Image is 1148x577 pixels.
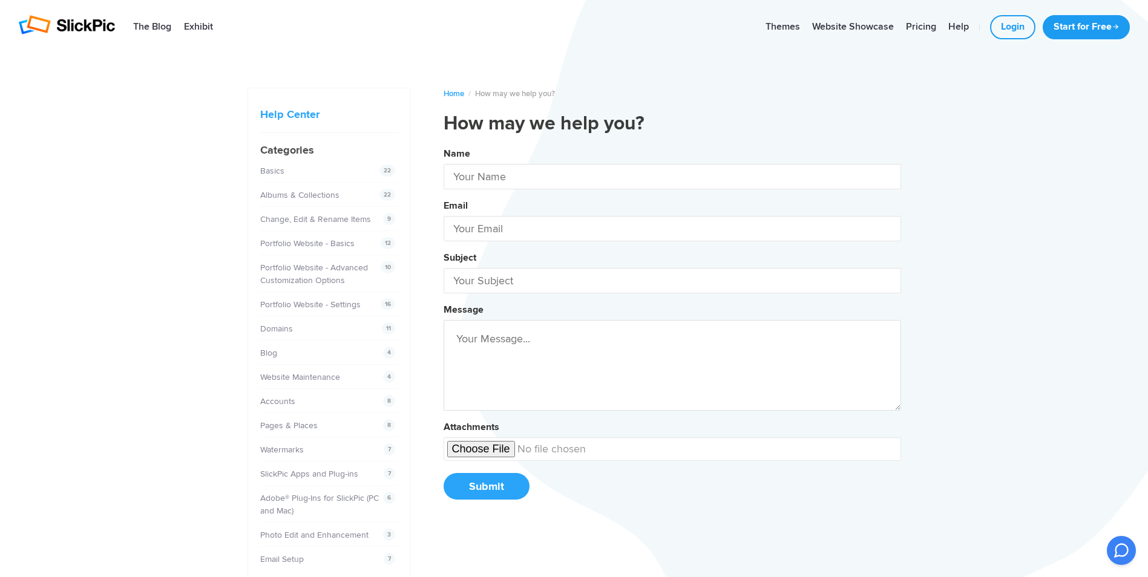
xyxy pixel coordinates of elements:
a: Pages & Places [260,420,318,431]
label: Email [444,200,468,212]
a: Adobe® Plug-Ins for SlickPic (PC and Mac) [260,493,379,516]
span: 10 [381,261,395,273]
span: 7 [384,443,395,455]
a: Blog [260,348,277,358]
a: Change, Edit & Rename Items [260,214,371,224]
span: 22 [379,189,395,201]
h1: How may we help you? [444,112,901,136]
h4: Categories [260,142,398,158]
label: Subject [444,252,476,264]
a: Basics [260,166,284,176]
span: 8 [383,419,395,431]
span: 3 [383,529,395,541]
a: Portfolio Website - Advanced Customization Options [260,262,368,285]
input: Your Name [444,164,901,189]
a: Portfolio Website - Basics [260,238,355,249]
a: Portfolio Website - Settings [260,299,361,310]
span: 7 [384,468,395,480]
span: 7 [384,553,395,565]
input: Your Email [444,216,901,241]
span: 22 [379,165,395,177]
a: SlickPic Apps and Plug-ins [260,469,358,479]
span: How may we help you? [475,89,555,99]
a: Help Center [260,108,320,121]
a: Website Maintenance [260,372,340,382]
input: Your Subject [444,268,901,293]
span: 9 [383,213,395,225]
a: Domains [260,324,293,334]
span: / [468,89,471,99]
span: 6 [383,492,395,504]
button: NameEmailSubjectMessageAttachmentsSubmit [444,143,901,512]
label: Attachments [444,421,499,433]
a: Home [444,89,464,99]
label: Message [444,304,484,316]
a: Watermarks [260,445,304,455]
span: 4 [383,371,395,383]
label: Name [444,148,470,160]
button: Submit [444,473,530,500]
span: 11 [382,322,395,334]
a: Photo Edit and Enhancement [260,530,369,540]
a: Accounts [260,396,295,406]
a: Albums & Collections [260,190,339,200]
span: 8 [383,395,395,407]
input: undefined [444,437,901,461]
span: 12 [381,237,395,249]
span: 16 [381,298,395,310]
a: Email Setup [260,554,304,564]
span: 4 [383,347,395,359]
